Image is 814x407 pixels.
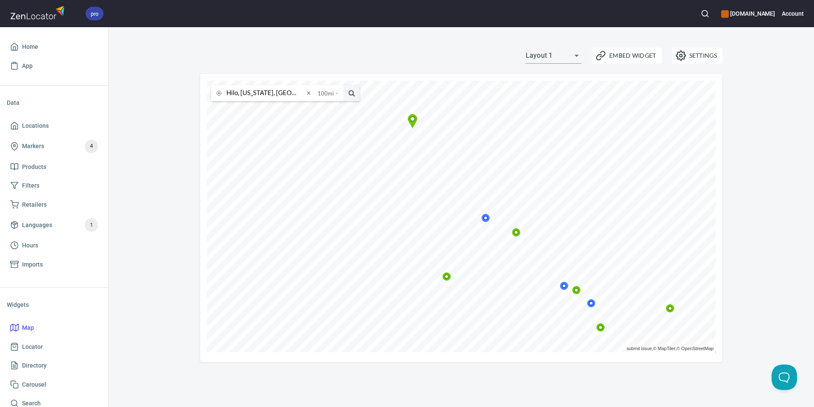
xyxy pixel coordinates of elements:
[86,7,103,20] div: pro
[22,121,49,131] span: Locations
[782,9,804,18] h6: Account
[7,356,101,375] a: Directory
[7,318,101,337] a: Map
[697,83,714,125] iframe: To enrich screen reader interactions, please activate Accessibility in Grammarly extension settings
[22,199,47,210] span: Retailers
[7,37,101,56] a: Home
[7,337,101,356] a: Locator
[7,214,101,236] a: Languages1
[22,220,52,230] span: Languages
[627,344,652,353] a: submit issue
[7,93,101,113] li: Data
[772,365,797,390] iframe: Help Scout Beacon - Open
[721,9,775,18] h6: [DOMAIN_NAME]
[22,61,33,71] span: App
[22,360,47,371] span: Directory
[85,220,98,230] span: 1
[226,85,304,101] input: search
[22,162,46,172] span: Products
[7,56,101,76] a: App
[597,51,656,61] span: Embed Widget
[677,344,714,353] a: © OpenStreetMap
[7,135,101,157] a: Markers4
[782,4,804,23] button: Account
[672,48,722,64] button: Settings
[624,345,716,353] div: , ,
[7,195,101,214] a: Retailers
[7,375,101,394] a: Carousel
[721,10,729,18] button: color-CE600E
[721,4,775,23] div: Manage your apps
[7,255,101,274] a: Imports
[7,176,101,195] a: Filters
[7,295,101,315] li: Widgets
[10,3,67,22] img: zenlocator
[7,236,101,255] a: Hours
[22,180,39,191] span: Filters
[7,116,101,135] a: Locations
[696,4,714,23] button: Search
[22,323,34,333] span: Map
[318,85,334,101] span: 100 mi
[7,157,101,177] a: Products
[592,48,662,64] button: Embed Widget
[22,240,38,251] span: Hours
[22,141,44,152] span: Markers
[22,259,43,270] span: Imports
[22,342,43,352] span: Locator
[715,352,716,352] a: ZenLocator
[526,49,582,62] div: Layout 1
[653,344,675,353] a: © MapTiler
[85,141,98,151] span: 4
[22,42,38,52] span: Home
[677,51,717,61] span: Settings
[207,81,716,352] canvas: Map
[22,379,46,390] span: Carousel
[86,9,103,18] span: pro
